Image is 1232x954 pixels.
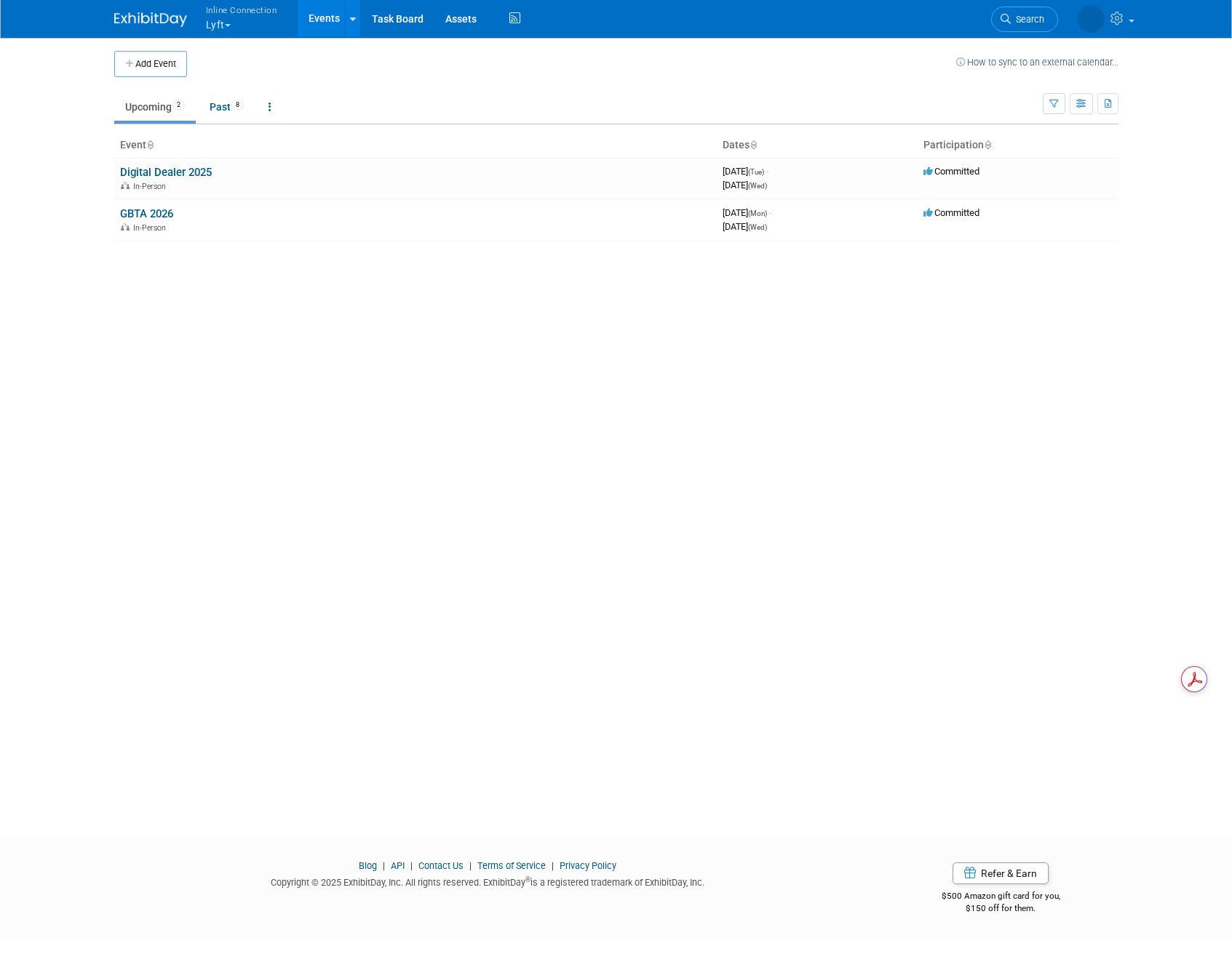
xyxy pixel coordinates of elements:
div: $150 off for them. [883,902,1118,915]
span: (Tue) [748,168,764,176]
a: API [391,860,405,871]
a: Sort by Participation Type [984,139,991,151]
a: Sort by Event Name [146,139,154,151]
img: ExhibitDay [114,12,187,27]
img: In-Person Event [121,223,130,231]
th: Dates [717,133,918,158]
span: Search [1011,14,1044,25]
span: 2 [172,100,185,111]
a: How to sync to an external calendar... [956,57,1118,68]
span: In-Person [133,223,170,233]
span: [DATE] [723,207,771,218]
span: (Wed) [748,223,767,231]
span: (Mon) [748,209,767,217]
img: Brian Lew [1077,5,1105,33]
a: GBTA 2026 [120,207,173,220]
a: Digital Dealer 2025 [120,166,212,179]
span: 8 [231,100,244,111]
th: Event [114,133,717,158]
span: | [466,860,475,871]
a: Contact Us [418,860,464,871]
a: Refer & Earn [953,862,1049,884]
span: Committed [923,207,979,218]
span: (Wed) [748,182,767,190]
div: Copyright © 2025 ExhibitDay, Inc. All rights reserved. ExhibitDay is a registered trademark of Ex... [114,873,862,889]
img: In-Person Event [121,182,130,189]
sup: ® [525,875,530,883]
span: | [379,860,389,871]
span: [DATE] [723,166,768,177]
span: - [769,207,771,218]
span: [DATE] [723,180,767,191]
a: Upcoming2 [114,93,196,121]
a: Terms of Service [477,860,546,871]
a: Blog [359,860,377,871]
span: Inline Connection [206,2,277,17]
span: Committed [923,166,979,177]
span: | [548,860,557,871]
a: Privacy Policy [560,860,616,871]
a: Search [991,7,1058,32]
a: Sort by Start Date [750,139,757,151]
div: $500 Amazon gift card for you, [883,881,1118,914]
span: In-Person [133,182,170,191]
a: Past8 [199,93,255,121]
span: | [407,860,416,871]
button: Add Event [114,51,187,77]
th: Participation [918,133,1118,158]
span: [DATE] [723,221,767,232]
span: - [766,166,768,177]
